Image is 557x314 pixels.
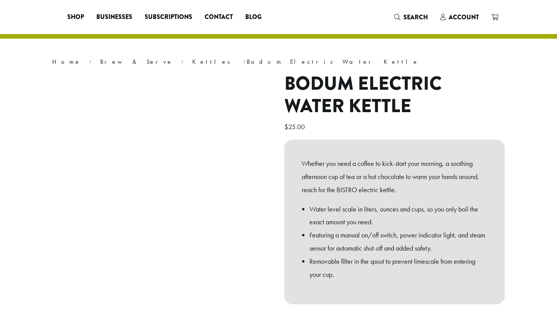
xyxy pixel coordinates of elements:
[67,12,84,22] span: Shop
[239,11,268,23] a: Blog
[449,13,479,22] span: Account
[52,58,81,66] a: Home
[284,73,505,117] h1: Bodum Electric Water Kettle
[145,12,192,22] span: Subscriptions
[309,229,487,255] li: Featuring a manual on/off switch, power indicator light, and steam sensor for automatic shut-off ...
[90,11,138,23] a: Businesses
[192,58,235,66] a: Kettles
[181,55,184,67] span: ›
[138,11,198,23] a: Subscriptions
[403,13,428,22] span: Search
[284,122,288,131] span: $
[434,11,485,24] a: Account
[284,122,307,131] bdi: 25.00
[309,255,487,281] li: Removable filter in the spout to prevent limescale from entering your cup.
[89,55,92,67] span: ›
[198,11,239,23] a: Contact
[302,157,487,196] p: Whether you need a coffee to kick-start your morning, a soothing afternoon cup of tea or a hot ch...
[205,12,233,22] span: Contact
[245,12,261,22] span: Blog
[309,203,487,229] li: Water level scale in liters, ounces and cups, so you only boil the exact amount you need.
[52,57,505,67] nav: Breadcrumb
[61,11,90,23] a: Shop
[100,58,173,66] a: Brew & Serve
[243,55,246,67] span: ›
[96,12,132,22] span: Businesses
[388,11,434,24] a: Search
